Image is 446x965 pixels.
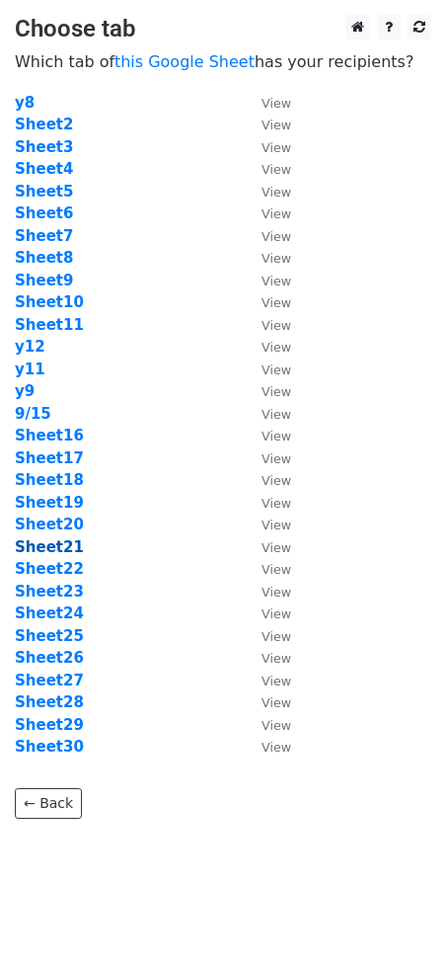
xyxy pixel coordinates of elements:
a: Sheet6 [15,204,73,222]
small: View [261,274,291,288]
small: View [261,651,291,666]
small: View [261,96,291,111]
small: View [261,362,291,377]
small: View [261,718,291,733]
a: Sheet2 [15,116,73,133]
a: Sheet26 [15,649,84,667]
a: y12 [15,338,45,356]
a: Sheet17 [15,449,84,467]
a: ← Back [15,788,82,819]
a: Sheet16 [15,427,84,444]
a: View [242,272,291,289]
a: Sheet4 [15,160,73,178]
a: Sheet23 [15,583,84,601]
strong: Sheet8 [15,249,73,267]
a: View [242,338,291,356]
small: View [261,496,291,511]
a: this Google Sheet [114,52,255,71]
a: Sheet11 [15,316,84,334]
a: 9/15 [15,405,51,423]
p: Which tab of has your recipients? [15,51,431,72]
a: Sheet5 [15,183,73,201]
small: View [261,384,291,399]
a: y9 [15,382,35,400]
a: Sheet20 [15,516,84,533]
a: Sheet27 [15,672,84,689]
a: View [242,693,291,711]
small: View [261,295,291,310]
a: View [242,405,291,423]
small: View [261,674,291,688]
a: View [242,738,291,756]
a: View [242,160,291,178]
a: View [242,427,291,444]
a: Sheet9 [15,272,73,289]
a: View [242,204,291,222]
a: View [242,672,291,689]
a: View [242,716,291,734]
a: Sheet25 [15,627,84,645]
small: View [261,451,291,466]
a: View [242,138,291,156]
a: Sheet29 [15,716,84,734]
small: View [261,185,291,200]
small: View [261,340,291,355]
a: View [242,449,291,467]
a: View [242,249,291,267]
small: View [261,407,291,422]
small: View [261,540,291,555]
small: View [261,606,291,621]
a: Sheet30 [15,738,84,756]
a: View [242,316,291,334]
a: Sheet22 [15,560,84,578]
a: Sheet24 [15,604,84,622]
small: View [261,518,291,532]
iframe: Chat Widget [347,870,446,965]
small: View [261,740,291,755]
a: Sheet10 [15,293,84,311]
a: View [242,649,291,667]
a: View [242,583,291,601]
a: View [242,94,291,112]
a: View [242,471,291,489]
a: y11 [15,361,45,378]
a: View [242,627,291,645]
a: View [242,116,291,133]
small: View [261,162,291,177]
a: View [242,227,291,245]
a: y8 [15,94,35,112]
strong: Sheet19 [15,494,84,512]
small: View [261,473,291,488]
a: View [242,361,291,378]
a: Sheet28 [15,693,84,711]
a: Sheet18 [15,471,84,489]
small: View [261,229,291,244]
a: Sheet21 [15,538,84,556]
strong: Sheet3 [15,138,73,156]
small: View [261,140,291,155]
a: Sheet7 [15,227,73,245]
